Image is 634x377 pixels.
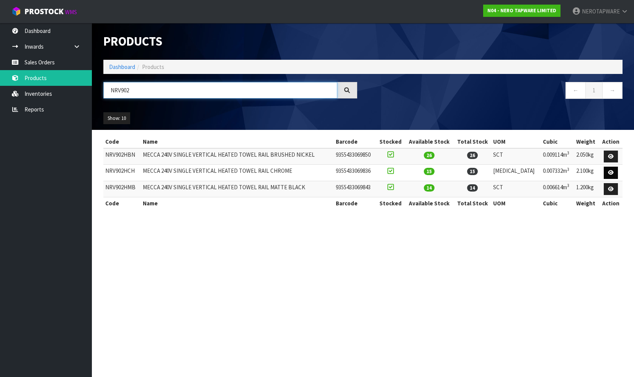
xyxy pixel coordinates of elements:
th: Action [600,197,623,210]
th: Cubic [541,197,574,210]
td: 0.006614m [541,181,574,197]
td: SCT [491,181,541,197]
th: Total Stock [454,197,492,210]
span: 14 [424,184,435,192]
span: 15 [424,168,435,175]
th: Barcode [334,197,376,210]
h1: Products [103,34,357,48]
th: Code [103,197,141,210]
th: Available Stock [405,197,453,210]
td: 9355433069836 [334,165,376,181]
th: Stocked [376,197,405,210]
span: 26 [467,152,478,159]
span: NEROTAPWARE [582,8,620,15]
th: Weight [574,197,600,210]
a: Dashboard [109,63,135,70]
td: 0.007332m [541,165,574,181]
td: MECCA 240V SINGLE VERTICAL HEATED TOWEL RAIL BRUSHED NICKEL [141,148,334,165]
td: 9355433069843 [334,181,376,197]
td: SCT [491,148,541,165]
th: Name [141,136,334,148]
th: Barcode [334,136,376,148]
button: Show: 10 [103,112,130,125]
sup: 3 [567,183,569,188]
th: Code [103,136,141,148]
span: Products [142,63,164,70]
small: WMS [65,8,77,16]
th: Total Stock [454,136,492,148]
td: 0.009114m [541,148,574,165]
span: 14 [467,184,478,192]
a: 1 [585,82,603,98]
sup: 3 [567,167,569,172]
th: UOM [491,197,541,210]
td: 1.200kg [574,181,600,197]
td: 2.100kg [574,165,600,181]
td: NRV902HMB [103,181,141,197]
th: Weight [574,136,600,148]
sup: 3 [567,150,569,156]
th: Name [141,197,334,210]
input: Search products [103,82,337,98]
th: Action [600,136,623,148]
th: Available Stock [405,136,453,148]
strong: N04 - NERO TAPWARE LIMITED [487,7,556,14]
span: 26 [424,152,435,159]
a: ← [565,82,586,98]
a: → [602,82,623,98]
th: Stocked [376,136,405,148]
span: 15 [467,168,478,175]
td: NRV902HBN [103,148,141,165]
td: NRV902HCH [103,165,141,181]
th: UOM [491,136,541,148]
td: 9355433069850 [334,148,376,165]
th: Cubic [541,136,574,148]
span: ProStock [25,7,64,16]
td: [MEDICAL_DATA] [491,165,541,181]
img: cube-alt.png [11,7,21,16]
td: 2.050kg [574,148,600,165]
td: MECCA 240V SINGLE VERTICAL HEATED TOWEL RAIL CHROME [141,165,334,181]
nav: Page navigation [369,82,623,101]
td: MECCA 240V SINGLE VERTICAL HEATED TOWEL RAIL MATTE BLACK [141,181,334,197]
